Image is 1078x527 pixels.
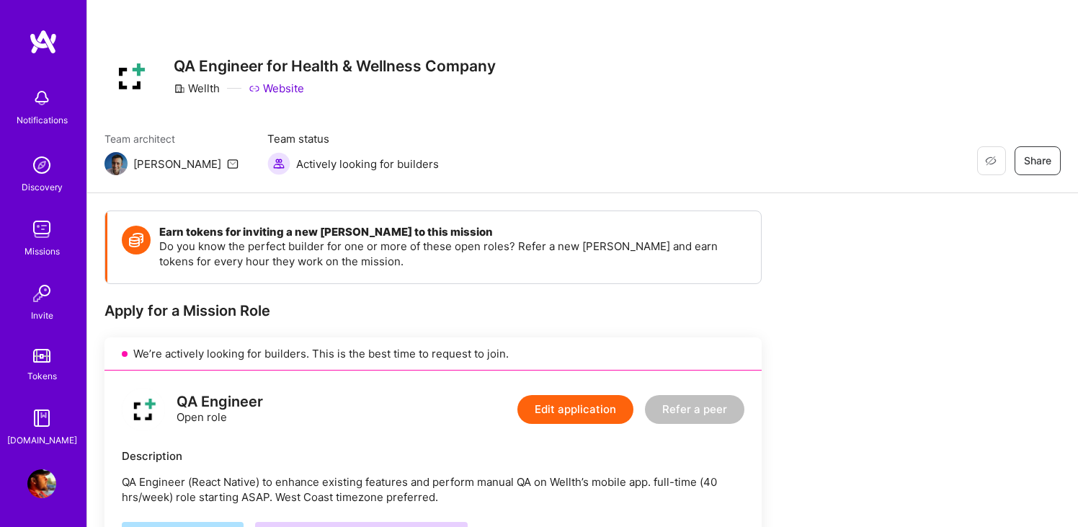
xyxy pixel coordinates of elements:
[174,57,496,75] h3: QA Engineer for Health & Wellness Company
[104,337,762,371] div: We’re actively looking for builders. This is the best time to request to join.
[104,50,156,102] img: Company Logo
[159,226,747,239] h4: Earn tokens for inviting a new [PERSON_NAME] to this mission
[27,151,56,180] img: discovery
[104,301,762,320] div: Apply for a Mission Role
[267,131,439,146] span: Team status
[7,433,77,448] div: [DOMAIN_NAME]
[517,395,633,424] button: Edit application
[177,394,263,425] div: Open role
[27,279,56,308] img: Invite
[24,469,60,498] a: User Avatar
[122,448,744,464] div: Description
[27,84,56,112] img: bell
[122,474,744,505] p: QA Engineer (React Native) to enhance existing features and perform manual QA on Wellth’s mobile ...
[227,158,239,169] i: icon Mail
[645,395,744,424] button: Refer a peer
[174,83,185,94] i: icon CompanyGray
[27,215,56,244] img: teamwork
[133,156,221,172] div: [PERSON_NAME]
[104,152,128,175] img: Team Architect
[249,81,304,96] a: Website
[31,308,53,323] div: Invite
[122,226,151,254] img: Token icon
[177,394,263,409] div: QA Engineer
[1024,154,1051,168] span: Share
[33,349,50,363] img: tokens
[29,29,58,55] img: logo
[24,244,60,259] div: Missions
[27,404,56,433] img: guide book
[174,81,220,96] div: Wellth
[159,239,747,269] p: Do you know the perfect builder for one or more of these open roles? Refer a new [PERSON_NAME] an...
[22,180,63,195] div: Discovery
[267,152,290,175] img: Actively looking for builders
[104,131,239,146] span: Team architect
[27,469,56,498] img: User Avatar
[985,155,997,167] i: icon EyeClosed
[17,112,68,128] div: Notifications
[1015,146,1061,175] button: Share
[296,156,439,172] span: Actively looking for builders
[122,388,165,431] img: logo
[27,368,57,384] div: Tokens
